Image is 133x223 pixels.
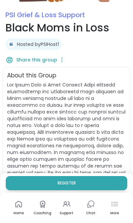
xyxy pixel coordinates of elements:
[81,195,101,220] a: Chat
[60,211,73,216] div: Support
[8,41,15,48] img: PSIHost1
[86,211,95,216] div: Chat
[5,20,128,36] h1: Black Moms in Loss
[34,211,51,216] div: Coaching
[7,71,56,80] h2: About this Group
[6,176,127,190] button: Register
[110,211,119,216] div: More
[5,53,57,67] button: Share this group
[32,195,53,220] a: Coaching
[8,195,29,220] a: Home
[17,41,59,48] a: Hosted byPSIHost1
[58,180,76,186] span: Register
[5,56,14,64] img: ShareWell Logomark
[57,195,77,220] a: Support
[5,10,85,20] a: PSI Grief & Loss Support
[14,211,24,216] div: Home
[16,56,57,63] span: Share this group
